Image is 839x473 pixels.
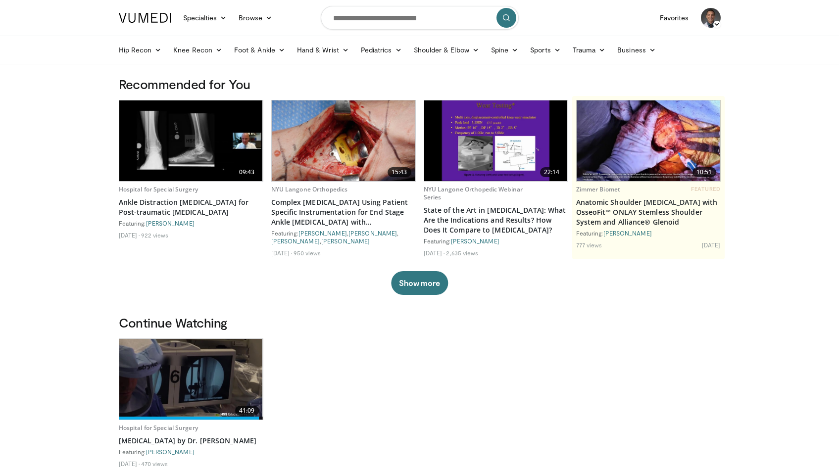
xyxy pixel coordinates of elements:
a: 15:43 [272,100,415,181]
a: Favorites [654,8,695,28]
a: [MEDICAL_DATA] by Dr. [PERSON_NAME] [119,436,263,446]
a: Pediatrics [355,40,408,60]
span: 22:14 [540,167,564,177]
button: Show more [391,271,448,295]
li: [DATE] [424,249,445,257]
input: Search topics, interventions [321,6,519,30]
li: 470 views [141,460,168,468]
img: 1c3f8e2c-b82c-48c4-acf5-2189d0169841.620x360_q85_upscale.jpg [119,100,263,181]
li: 922 views [141,231,168,239]
a: 41:09 [119,339,263,420]
li: 2,635 views [446,249,478,257]
a: Hip Recon [113,40,168,60]
div: Featuring: [576,229,721,237]
img: VuMedi Logo [119,13,171,23]
a: Knee Recon [167,40,228,60]
a: NYU Langone Orthopedic Webinar Series [424,185,523,201]
h3: Continue Watching [119,315,721,331]
a: State of the Art in [MEDICAL_DATA]: What Are the Indications and Results? How Does It Compare to ... [424,205,568,235]
a: [PERSON_NAME] [146,448,195,455]
li: [DATE] [119,460,140,468]
span: FEATURED [691,186,720,192]
a: [PERSON_NAME] [298,230,347,236]
a: Spine [485,40,524,60]
a: Hospital for Special Surgery [119,185,198,193]
a: [PERSON_NAME] [321,237,370,244]
a: Shoulder & Elbow [408,40,485,60]
a: Anatomic Shoulder [MEDICAL_DATA] with OsseoFit™ ONLAY Stemless Shoulder System and Alliance® Glenoid [576,197,721,227]
a: [PERSON_NAME] [271,237,320,244]
li: 777 views [576,241,602,249]
img: 68921608-6324-4888-87da-a4d0ad613160.620x360_q85_upscale.jpg [577,100,720,181]
a: Zimmer Biomet [576,185,621,193]
img: 8515a09c-0f0c-4cf7-bf25-7b55684c9c51.620x360_q85_upscale.jpg [424,100,568,181]
a: [PERSON_NAME] [348,230,397,236]
li: [DATE] [702,241,721,249]
a: Specialties [177,8,233,28]
a: Business [611,40,662,60]
div: Featuring: [119,448,263,456]
span: 10:51 [692,167,716,177]
a: Foot & Ankle [228,40,291,60]
a: [PERSON_NAME] [603,230,652,236]
span: 41:09 [235,406,259,416]
a: Hospital for Special Surgery [119,424,198,432]
div: Featuring: [119,219,263,227]
a: 10:51 [577,100,720,181]
a: [PERSON_NAME] [451,237,499,244]
a: Ankle Distraction [MEDICAL_DATA] for Post-traumatic [MEDICAL_DATA] [119,197,263,217]
a: NYU Langone Orthopedics [271,185,348,193]
a: 22:14 [424,100,568,181]
a: Trauma [567,40,612,60]
div: Featuring: [424,237,568,245]
li: [DATE] [119,231,140,239]
span: 09:43 [235,167,259,177]
div: Featuring: , , , [271,229,416,245]
a: 09:43 [119,100,263,181]
img: 425bea52-8f9b-4168-b99e-0222a5a7fc54.jpg.620x360_q85_upscale.jpg [272,100,415,181]
a: Browse [233,8,278,28]
span: 15:43 [388,167,411,177]
a: [PERSON_NAME] [146,220,195,227]
img: Avatar [701,8,721,28]
a: Complex [MEDICAL_DATA] Using Patient Specific Instrumentation for End Stage Ankle [MEDICAL_DATA] ... [271,197,416,227]
a: Sports [524,40,567,60]
h3: Recommended for You [119,76,721,92]
a: Hand & Wrist [291,40,355,60]
li: [DATE] [271,249,293,257]
li: 950 views [294,249,321,257]
img: 8511029b-7488-479a-9411-e7a0c43702b4.620x360_q85_upscale.jpg [119,339,263,420]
